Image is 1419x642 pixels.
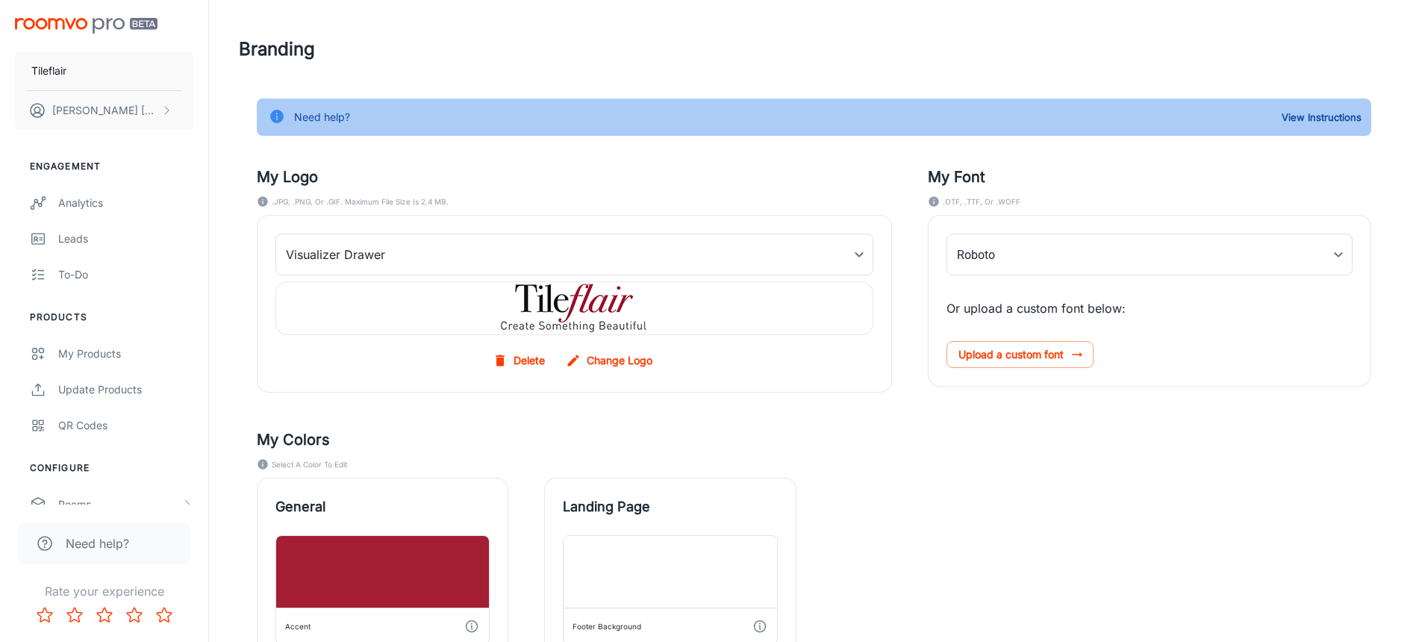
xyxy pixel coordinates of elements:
span: .JPG, .PNG, or .GIF. Maximum file size is 2.4 MB. [272,194,449,209]
h5: My Logo [257,166,892,188]
div: QR Codes [58,417,193,434]
div: Need help? [294,103,350,131]
span: Need help? [66,535,129,552]
button: Rate 3 star [90,600,119,630]
button: Delete [490,347,551,374]
p: Tileflair [31,63,66,79]
div: Footer Background [573,619,641,634]
button: [PERSON_NAME] [PERSON_NAME] [15,91,193,130]
button: Tileflair [15,52,193,90]
div: Rooms [58,496,181,513]
button: Rate 5 star [149,600,179,630]
div: Roboto [946,234,1353,275]
div: To-do [58,267,193,283]
button: Rate 4 star [119,600,149,630]
button: View Instructions [1278,106,1365,128]
div: Visualizer Drawer [275,234,873,275]
p: Or upload a custom font below: [946,299,1353,317]
button: Rate 1 star [30,600,60,630]
p: Rate your experience [12,582,196,600]
div: Leads [58,231,193,247]
h5: My Font [928,166,1371,188]
h1: Branding [239,36,315,63]
h5: My Colors [257,428,1371,451]
img: Roomvo PRO Beta [15,18,158,34]
div: Update Products [58,381,193,398]
div: My Products [58,346,193,362]
span: General [275,496,490,517]
div: Accent [285,619,311,634]
span: Upload a custom font [946,341,1094,368]
span: .OTF, .TTF, or .WOFF [943,194,1020,209]
p: [PERSON_NAME] [PERSON_NAME] [52,102,158,119]
label: Change Logo [563,347,658,374]
span: Landing Page [563,496,777,517]
button: Rate 2 star [60,600,90,630]
div: Analytics [58,195,193,211]
img: my_drawer_logo_background_image_en-us.png [499,282,649,334]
